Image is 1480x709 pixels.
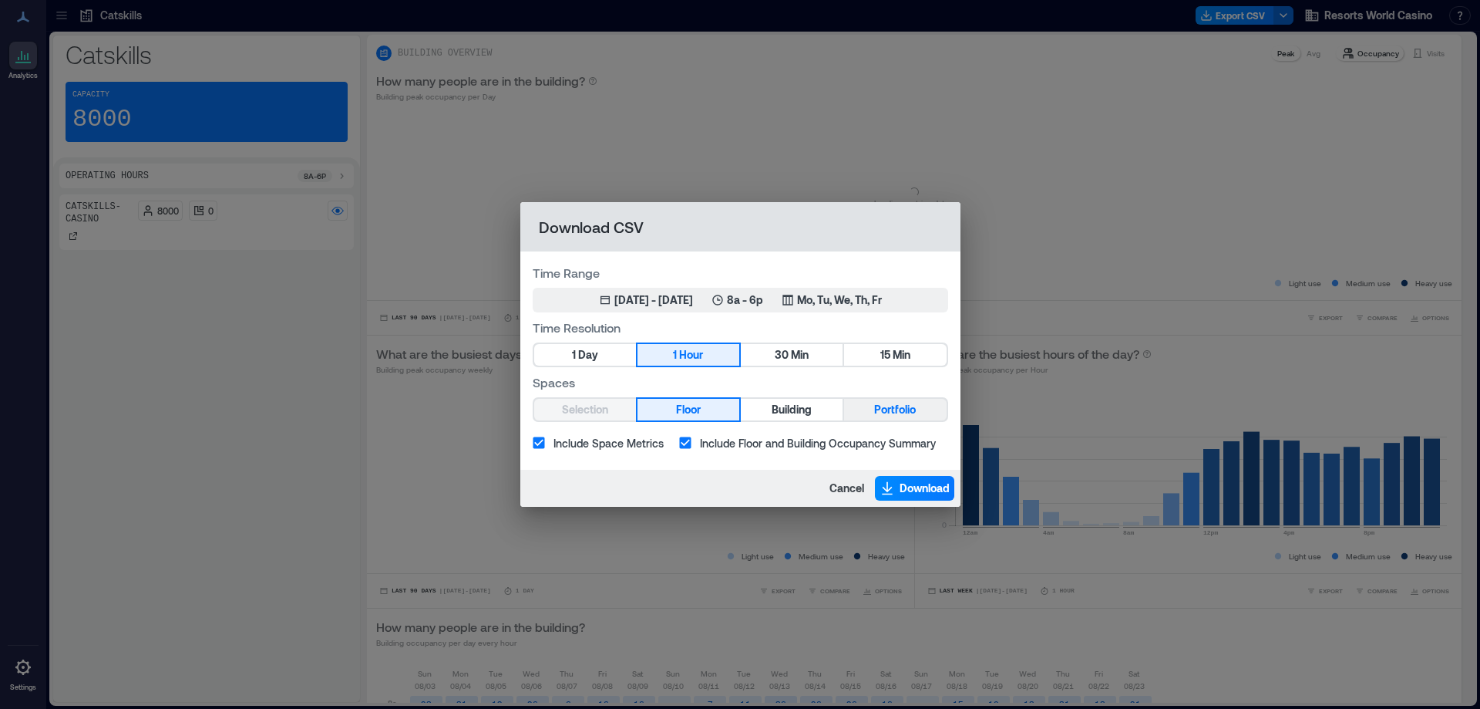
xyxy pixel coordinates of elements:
button: Cancel [825,476,869,501]
span: Min [893,346,910,365]
label: Time Range [533,264,948,282]
button: 30 Min [741,344,843,366]
span: 15 [880,346,890,365]
button: 1 Hour [637,344,739,366]
button: Download [875,476,954,501]
span: Day [578,346,598,365]
span: Portfolio [874,400,916,420]
span: Include Floor and Building Occupancy Summary [700,435,936,451]
button: Building [741,399,843,420]
button: Floor [637,399,739,420]
h2: Download CSV [520,202,960,252]
span: Download [900,481,950,496]
span: 1 [673,346,677,365]
span: Min [791,346,809,365]
div: [DATE] - [DATE] [614,292,693,308]
span: Building [772,400,812,420]
span: Hour [679,346,703,365]
button: 15 Min [844,344,946,366]
span: 30 [775,346,789,365]
button: 1 Day [534,344,636,366]
p: Mo, Tu, We, Th, Fr [797,292,882,308]
span: 1 [572,346,576,365]
label: Spaces [533,373,948,391]
span: Include Space Metrics [553,435,664,451]
label: Time Resolution [533,319,948,336]
span: Cancel [829,481,864,496]
button: Portfolio [844,399,946,420]
button: [DATE] - [DATE]8a - 6pMo, Tu, We, Th, Fr [533,288,948,312]
p: 8a - 6p [727,292,763,308]
span: Floor [676,400,701,420]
